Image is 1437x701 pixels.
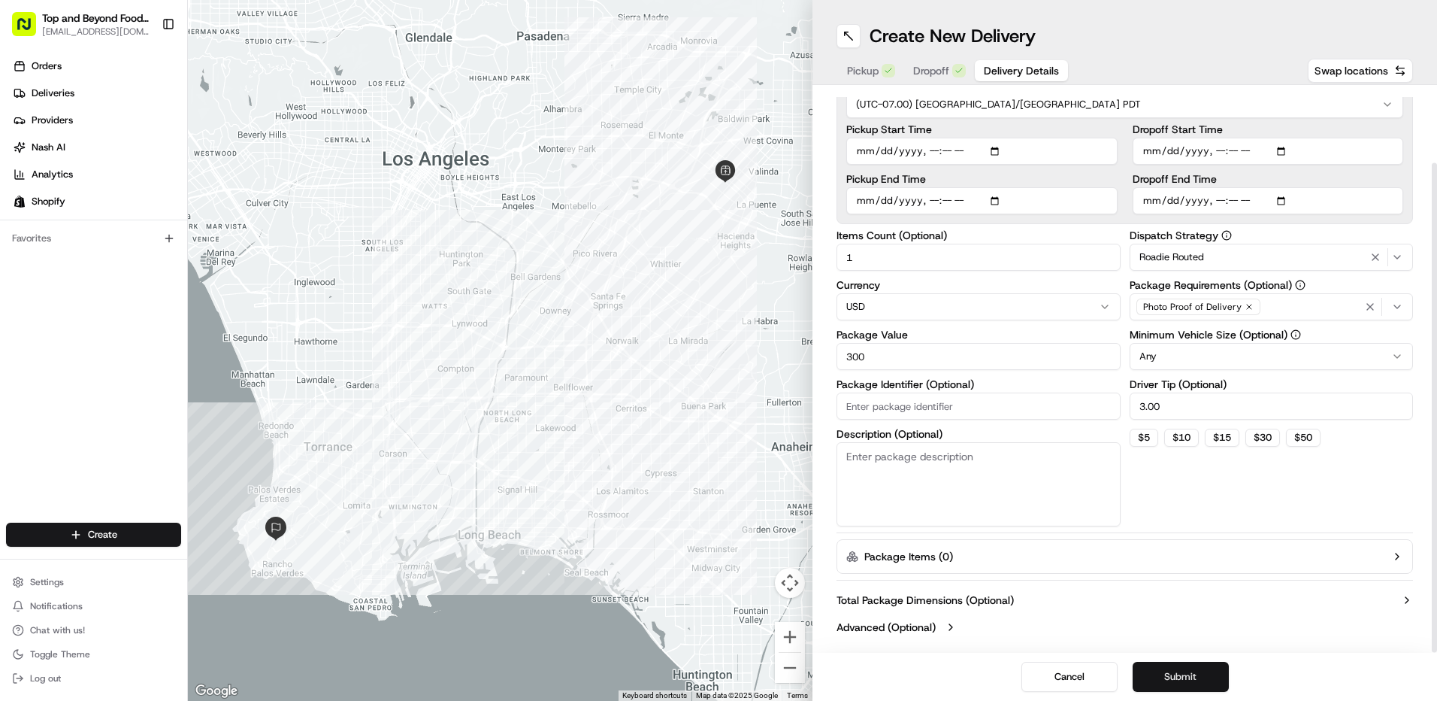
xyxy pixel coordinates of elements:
[1295,280,1305,290] button: Package Requirements (Optional)
[864,549,953,564] label: Package Items ( 0 )
[836,620,936,635] label: Advanced (Optional)
[1021,662,1118,692] button: Cancel
[836,393,1121,420] input: Enter package identifier
[15,15,45,45] img: Nash
[984,63,1059,78] span: Delivery Details
[88,528,117,542] span: Create
[1130,393,1414,420] input: Enter driver tip amount
[836,379,1121,390] label: Package Identifier (Optional)
[836,230,1121,241] label: Items Count (Optional)
[1130,329,1414,340] label: Minimum Vehicle Size (Optional)
[32,59,62,73] span: Orders
[6,81,187,105] a: Deliveries
[32,195,65,208] span: Shopify
[15,60,274,84] p: Welcome 👋
[836,343,1121,370] input: Enter package value
[6,523,181,547] button: Create
[1308,59,1413,83] button: Swap locations
[6,620,181,641] button: Chat with us!
[1130,429,1158,447] button: $5
[836,620,1413,635] button: Advanced (Optional)
[14,196,26,208] img: Shopify logo
[51,144,247,159] div: Start new chat
[9,212,121,239] a: 📗Knowledge Base
[42,26,150,38] button: [EMAIL_ADDRESS][DOMAIN_NAME]
[256,148,274,166] button: Start new chat
[836,539,1413,574] button: Package Items (0)
[6,572,181,593] button: Settings
[696,691,778,699] span: Map data ©2025 Google
[6,6,156,42] button: Top and Beyond Foods Inc[EMAIL_ADDRESS][DOMAIN_NAME]
[6,596,181,617] button: Notifications
[836,280,1121,290] label: Currency
[622,690,687,701] button: Keyboard shortcuts
[1130,293,1414,320] button: Photo Proof of Delivery
[846,124,1118,135] label: Pickup Start Time
[42,11,150,26] button: Top and Beyond Foods Inc
[1130,230,1414,241] label: Dispatch Strategy
[775,568,805,598] button: Map camera controls
[1139,250,1204,264] span: Roadie Routed
[6,162,187,187] a: Analytics
[1245,429,1280,447] button: $30
[32,86,74,100] span: Deliveries
[787,691,808,699] a: Terms (opens in new tab)
[6,54,187,78] a: Orders
[6,668,181,689] button: Log out
[1133,662,1229,692] button: Submit
[913,63,949,78] span: Dropoff
[1130,244,1414,271] button: Roadie Routed
[106,254,182,266] a: Powered byPylon
[1286,429,1321,447] button: $50
[39,97,248,113] input: Clear
[15,144,42,171] img: 1736555255976-a54dd68f-1ca7-489b-9aae-adbdc363a1c4
[1133,124,1404,135] label: Dropoff Start Time
[6,135,187,159] a: Nash AI
[1143,301,1242,313] span: Photo Proof of Delivery
[870,24,1036,48] h1: Create New Delivery
[6,226,181,250] div: Favorites
[6,644,181,665] button: Toggle Theme
[51,159,190,171] div: We're available if you need us!
[32,141,65,154] span: Nash AI
[6,108,187,132] a: Providers
[1314,63,1388,78] span: Swap locations
[30,576,64,588] span: Settings
[30,672,61,684] span: Log out
[836,429,1121,439] label: Description (Optional)
[30,624,85,636] span: Chat with us!
[1130,280,1414,290] label: Package Requirements (Optional)
[6,190,187,214] a: Shopify
[1130,379,1414,390] label: Driver Tip (Optional)
[836,593,1413,608] button: Total Package Dimensions (Optional)
[142,218,241,233] span: API Documentation
[1221,230,1232,241] button: Dispatch Strategy
[1205,429,1239,447] button: $15
[127,220,139,232] div: 💻
[1290,329,1301,340] button: Minimum Vehicle Size (Optional)
[836,593,1014,608] label: Total Package Dimensions (Optional)
[1133,174,1404,184] label: Dropoff End Time
[775,622,805,652] button: Zoom in
[836,329,1121,340] label: Package Value
[192,681,241,701] a: Open this area in Google Maps (opens a new window)
[30,648,90,660] span: Toggle Theme
[836,244,1121,271] input: Enter number of items
[30,218,115,233] span: Knowledge Base
[30,600,83,612] span: Notifications
[150,255,182,266] span: Pylon
[775,653,805,683] button: Zoom out
[192,681,241,701] img: Google
[15,220,27,232] div: 📗
[847,63,879,78] span: Pickup
[121,212,247,239] a: 💻API Documentation
[32,114,73,127] span: Providers
[846,174,1118,184] label: Pickup End Time
[1164,429,1199,447] button: $10
[32,168,73,181] span: Analytics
